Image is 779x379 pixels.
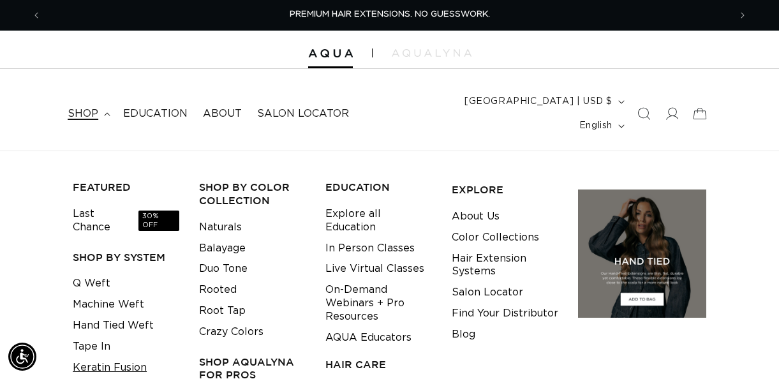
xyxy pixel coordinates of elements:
[68,107,98,121] span: shop
[138,211,179,232] span: 30% OFF
[123,107,188,121] span: Education
[73,181,179,194] h3: FEATURED
[199,181,306,207] h3: Shop by Color Collection
[457,89,630,114] button: [GEOGRAPHIC_DATA] | USD $
[73,294,144,315] a: Machine Weft
[452,227,539,248] a: Color Collections
[290,10,490,19] span: PREMIUM HAIR EXTENSIONS. NO GUESSWORK.
[572,114,630,138] button: English
[73,357,147,378] a: Keratin Fusion
[8,343,36,371] div: Accessibility Menu
[729,3,757,27] button: Next announcement
[325,204,432,238] a: Explore all Education
[452,282,523,303] a: Salon Locator
[199,238,246,259] a: Balayage
[60,100,115,128] summary: shop
[73,315,154,336] a: Hand Tied Weft
[199,301,246,322] a: Root Tap
[630,100,658,128] summary: Search
[73,273,110,294] a: Q Weft
[579,119,612,133] span: English
[452,183,558,197] h3: EXPLORE
[199,258,248,279] a: Duo Tone
[392,49,471,57] img: aqualyna.com
[195,100,249,128] a: About
[249,100,357,128] a: Salon Locator
[199,322,263,343] a: Crazy Colors
[22,3,50,27] button: Previous announcement
[199,279,237,301] a: Rooted
[325,279,432,327] a: On-Demand Webinars + Pro Resources
[325,358,432,371] h3: HAIR CARE
[203,107,242,121] span: About
[452,303,558,324] a: Find Your Distributor
[73,251,179,264] h3: SHOP BY SYSTEM
[325,238,415,259] a: In Person Classes
[257,107,349,121] span: Salon Locator
[115,100,195,128] a: Education
[452,248,558,283] a: Hair Extension Systems
[325,258,424,279] a: Live Virtual Classes
[73,336,110,357] a: Tape In
[452,206,500,227] a: About Us
[464,95,612,108] span: [GEOGRAPHIC_DATA] | USD $
[325,327,412,348] a: AQUA Educators
[715,318,779,379] iframe: Chat Widget
[199,217,242,238] a: Naturals
[325,181,432,194] h3: EDUCATION
[452,324,475,345] a: Blog
[73,204,179,238] a: Last Chance30% OFF
[308,49,353,58] img: Aqua Hair Extensions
